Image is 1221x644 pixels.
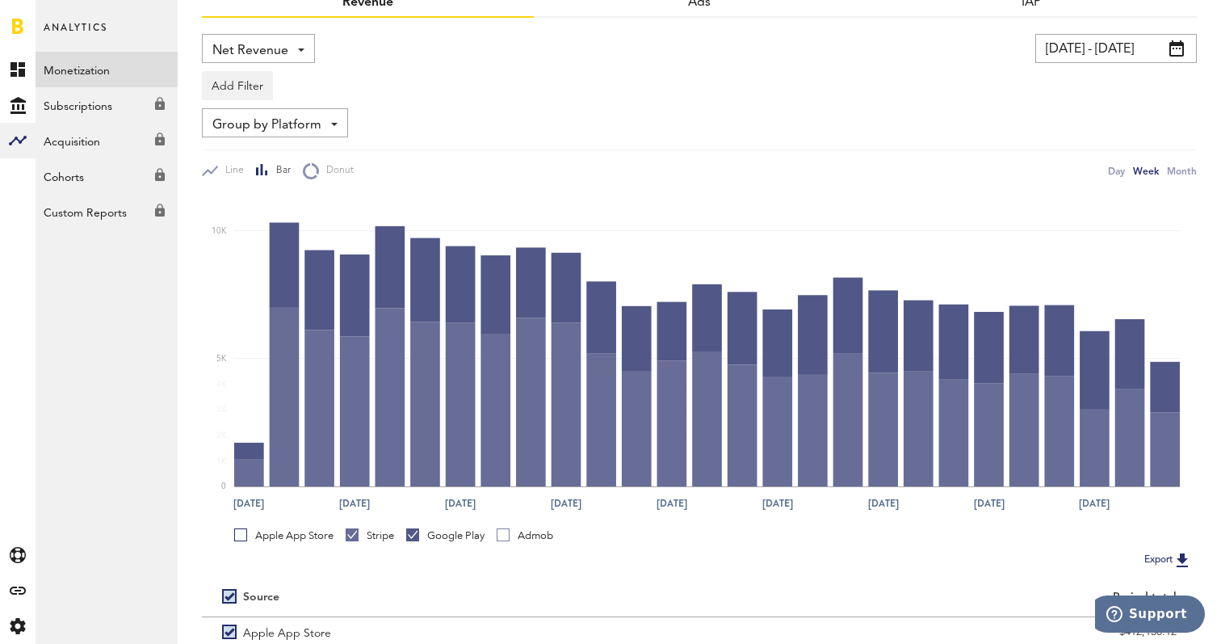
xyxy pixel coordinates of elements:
span: Line [218,164,244,178]
text: [DATE] [868,496,899,511]
a: Custom Reports [36,194,178,229]
iframe: Opens a widget where you can find more information [1095,596,1205,636]
div: Month [1167,162,1197,179]
div: Admob [497,528,553,543]
text: 5K [216,355,227,363]
text: [DATE] [445,496,476,511]
text: 10K [212,227,227,235]
div: Source [243,591,279,604]
text: [DATE] [551,496,581,511]
button: Export [1139,549,1197,570]
div: $412,150.12 [720,620,1177,644]
a: Subscriptions [36,87,178,123]
span: Donut [319,164,354,178]
text: [DATE] [974,496,1005,511]
a: Acquisition [36,123,178,158]
div: Stripe [346,528,394,543]
a: Monetization [36,52,178,87]
img: Export [1173,550,1192,570]
div: Period total [720,591,1177,604]
text: [DATE] [1079,496,1110,511]
text: [DATE] [657,496,687,511]
text: [DATE] [762,496,793,511]
button: Add Filter [202,71,273,100]
text: 4K [216,381,227,389]
a: Cohorts [36,158,178,194]
text: 2K [216,431,227,440]
span: Group by Platform [212,112,321,139]
text: [DATE] [339,496,370,511]
span: Bar [269,164,291,178]
div: Apple App Store [234,528,334,543]
text: 1K [216,457,227,465]
text: 0 [221,482,226,490]
span: Analytics [44,18,107,52]
text: [DATE] [233,496,264,511]
text: 3K [216,406,227,414]
div: Google Play [406,528,485,543]
div: Day [1108,162,1125,179]
div: Week [1133,162,1159,179]
span: Net Revenue [212,37,288,65]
